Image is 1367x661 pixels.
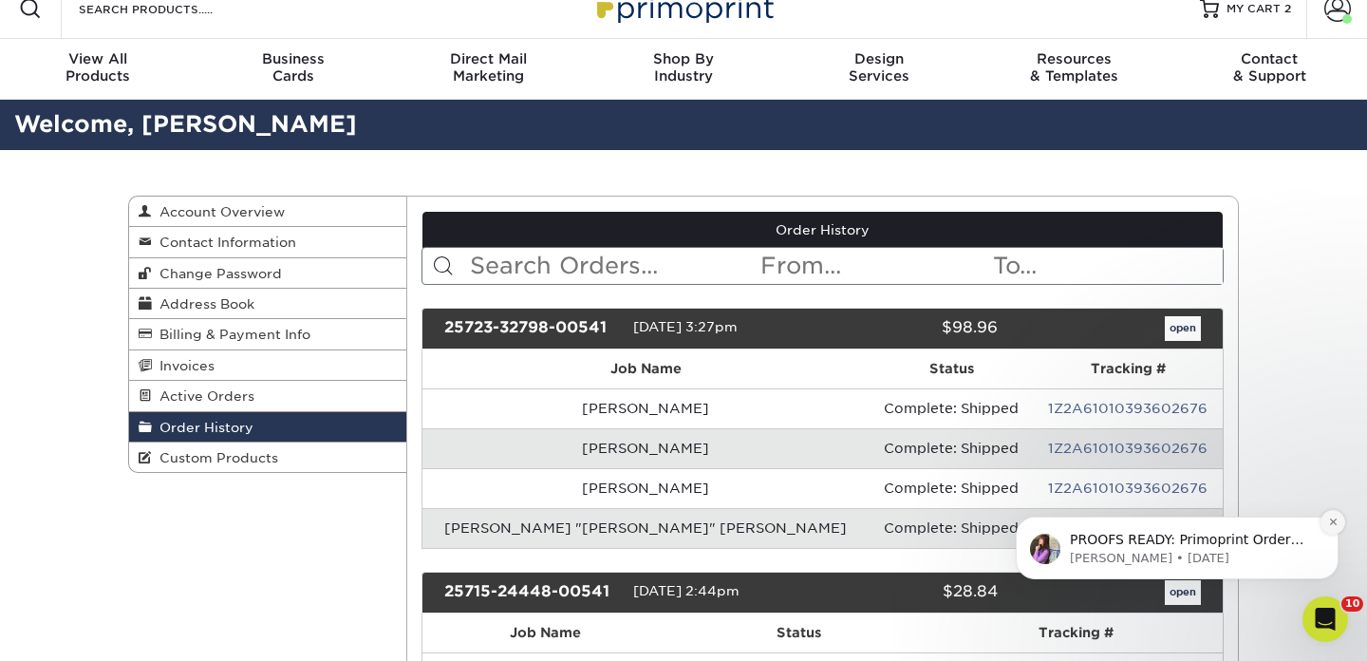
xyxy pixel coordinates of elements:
[977,39,1172,100] a: Resources& Templates
[422,468,871,508] td: [PERSON_NAME]
[390,50,586,85] div: Marketing
[152,420,253,435] span: Order History
[196,39,391,100] a: BusinessCards
[977,50,1172,85] div: & Templates
[758,248,990,284] input: From...
[1171,50,1367,85] div: & Support
[870,349,1033,388] th: Status
[870,508,1033,548] td: Complete: Shipped
[1227,1,1281,17] span: MY CART
[152,266,282,281] span: Change Password
[129,319,406,349] a: Billing & Payment Info
[1284,2,1291,15] span: 2
[152,204,285,219] span: Account Overview
[422,349,871,388] th: Job Name
[781,39,977,100] a: DesignServices
[152,450,278,465] span: Custom Products
[129,443,406,472] a: Custom Products
[1341,596,1363,612] span: 10
[808,316,1011,341] div: $98.96
[196,50,391,85] div: Cards
[422,388,871,428] td: [PERSON_NAME]
[586,39,781,100] a: Shop ByIndustry
[669,614,929,652] th: Status
[430,316,633,341] div: 25723-32798-00541
[390,39,586,100] a: Direct MailMarketing
[633,319,738,334] span: [DATE] 3:27pm
[152,296,254,312] span: Address Book
[870,428,1033,468] td: Complete: Shipped
[1171,39,1367,100] a: Contact& Support
[129,381,406,411] a: Active Orders
[129,227,406,257] a: Contact Information
[1302,596,1348,642] iframe: Intercom live chat
[129,289,406,319] a: Address Book
[422,508,871,548] td: [PERSON_NAME] "[PERSON_NAME]" [PERSON_NAME]
[152,327,310,342] span: Billing & Payment Info
[430,580,633,605] div: 25715-24448-00541
[43,137,73,167] img: Profile image for Erica
[129,350,406,381] a: Invoices
[808,580,1011,605] div: $28.84
[991,248,1223,284] input: To...
[28,120,351,182] div: message notification from Erica, 1w ago. PROOFS READY: Primoprint Order 25723-32798-00541 Thank y...
[1033,349,1223,388] th: Tracking #
[196,50,391,67] span: Business
[152,358,215,373] span: Invoices
[1165,316,1201,341] a: open
[422,428,871,468] td: [PERSON_NAME]
[929,614,1223,652] th: Tracking #
[83,134,328,153] p: PROOFS READY: Primoprint Order 25723-32798-00541 Thank you for placing your print order with Prim...
[586,50,781,67] span: Shop By
[1171,50,1367,67] span: Contact
[422,614,669,652] th: Job Name
[870,468,1033,508] td: Complete: Shipped
[977,50,1172,67] span: Resources
[987,397,1367,610] iframe: Intercom notifications message
[333,113,358,138] button: Dismiss notification
[586,50,781,85] div: Industry
[781,50,977,85] div: Services
[152,235,296,250] span: Contact Information
[129,412,406,443] a: Order History
[468,248,759,284] input: Search Orders...
[422,212,1224,248] a: Order History
[633,583,740,598] span: [DATE] 2:44pm
[129,197,406,227] a: Account Overview
[781,50,977,67] span: Design
[870,388,1033,428] td: Complete: Shipped
[5,603,161,654] iframe: Google Customer Reviews
[129,258,406,289] a: Change Password
[83,153,328,170] p: Message from Erica, sent 1w ago
[390,50,586,67] span: Direct Mail
[152,388,254,404] span: Active Orders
